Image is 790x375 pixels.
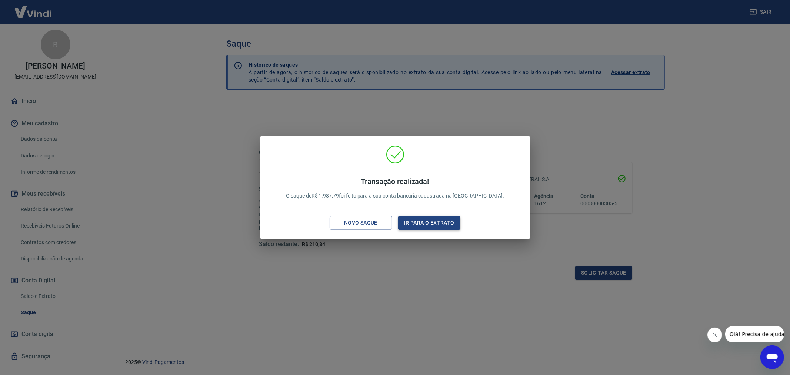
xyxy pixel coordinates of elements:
h4: Transação realizada! [286,177,504,186]
div: Novo saque [335,218,386,228]
p: O saque de R$ 1.987,79 foi feito para a sua conta bancária cadastrada na [GEOGRAPHIC_DATA]. [286,177,504,200]
button: Novo saque [330,216,392,230]
iframe: Botão para abrir a janela de mensagens [760,345,784,369]
span: Olá! Precisa de ajuda? [4,5,62,11]
iframe: Fechar mensagem [707,328,722,342]
button: Ir para o extrato [398,216,461,230]
iframe: Mensagem da empresa [725,326,784,342]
